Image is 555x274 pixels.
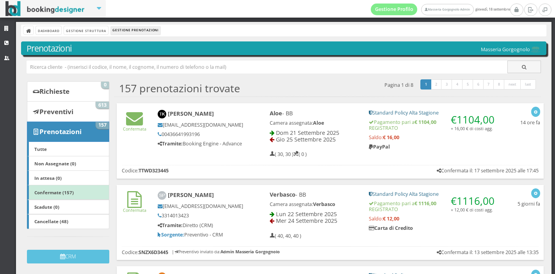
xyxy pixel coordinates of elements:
b: [PERSON_NAME] [168,191,214,199]
strong: € 12,00 [383,215,399,222]
b: Prenotazioni [39,127,82,136]
small: + 12,00 € di costi agg. [451,207,493,213]
span: 1116,00 [457,194,495,208]
b: Tramite: [158,222,183,229]
h5: Pagina 1 di 8 [384,82,413,88]
h5: Camera assegnata: [270,120,359,126]
h5: Codice: [122,168,169,174]
img: 0603869b585f11eeb13b0a069e529790.png [530,47,541,53]
a: Dashboard [36,26,61,34]
b: Aloe [270,109,282,117]
span: 613 [96,102,109,109]
span: Lun 22 Settembre 2025 [276,210,337,218]
a: Confermata [123,201,146,213]
a: 6 [473,79,484,90]
h5: 14 ore fa [520,120,540,125]
h5: Pagamento pari a REGISTRATO [369,201,498,212]
b: Richieste [39,87,69,96]
img: BookingDesigner.com [5,1,85,16]
span: 157 [96,122,109,129]
a: Cancellate (48) [27,214,109,229]
a: 4 [452,79,463,90]
a: Confermata [123,120,146,132]
a: 3 [441,79,452,90]
a: Scadute (0) [27,200,109,215]
span: Dom 21 Settembre 2025 [276,129,339,136]
a: Gestione Profilo [371,4,418,15]
a: 5 [462,79,473,90]
h5: [EMAIL_ADDRESS][DOMAIN_NAME] [158,203,244,209]
h5: Camera assegnata: [270,201,359,207]
b: Cancellate (48) [34,218,68,224]
img: Teresa Kraxner [158,110,167,119]
a: 8 [493,79,505,90]
b: Scadute (0) [34,204,59,210]
h4: - BB [270,110,359,116]
h5: 00436641993196 [158,131,244,137]
h5: 3314013423 [158,213,244,218]
b: TTWD323445 [139,167,169,174]
h5: 5 giorni fa [518,201,540,207]
input: Ricerca cliente - (inserisci il codice, il nome, il cognome, il numero di telefono o la mail) [27,61,508,73]
a: Non Assegnate (0) [27,156,109,171]
h5: Pagamento pari a REGISTRATO [369,119,498,131]
a: Richieste 0 [27,81,109,102]
h5: Standard Policy Alta Stagione [369,191,498,197]
a: 1 [420,79,432,90]
b: Aloe [313,120,324,126]
h5: Masseria Gorgognolo [481,47,541,53]
b: Admin Masseria Gorgognolo [221,249,280,254]
h5: ( 30, 30 ) ( 0 ) [270,151,307,157]
li: Gestione Prenotazioni [111,26,160,35]
a: 7 [483,79,495,90]
h5: Standard Policy Alta Stagione [369,110,498,116]
b: Verbasco [270,191,295,198]
strong: € 1116,00 [414,200,436,207]
a: Gestione Struttura [64,26,108,34]
b: In attesa (0) [34,175,62,181]
span: 1104,00 [457,113,495,127]
h5: Diretto (CRM) [158,222,244,228]
h5: [EMAIL_ADDRESS][DOMAIN_NAME] [158,122,244,128]
a: Masseria Gorgognolo Admin [421,4,473,15]
h2: 157 prenotazioni trovate [119,82,240,95]
h5: Codice: [122,249,168,255]
h5: ( 40, 40, 40 ) [270,233,301,239]
b: Verbasco [313,201,335,208]
h5: Saldo: [369,134,498,140]
button: CRM [27,250,109,263]
a: Prenotazioni 157 [27,122,109,142]
a: Confermate (157) [27,185,109,200]
h6: | Preventivo inviato da: [172,249,280,254]
b: SNZX6D3445 [139,249,168,256]
span: 0 [101,82,109,89]
span: € [451,113,495,127]
small: + 16,00 € di costi agg. [451,125,493,131]
h5: Saldo: [369,216,498,222]
span: Gio 25 Settembre 2025 [276,136,336,143]
h5: Preventivo - CRM [158,232,244,238]
a: Preventivi 613 [27,101,109,122]
b: Tutte [34,146,47,152]
b: Confermate (157) [34,189,74,195]
h5: Booking Engine - Advance [158,141,244,147]
strong: € 1104,00 [414,119,436,125]
b: [PERSON_NAME] [168,110,214,117]
b: Carta di Credito [369,225,413,231]
strong: € 16,00 [383,134,399,141]
b: Preventivi [39,107,73,116]
a: Tutte [27,141,109,156]
h3: Prenotazioni [27,43,541,54]
a: last [520,79,536,90]
b: Non Assegnate (0) [34,160,76,167]
h5: Confermata il: 17 settembre 2025 alle 17:45 [437,168,539,174]
h4: - BB [270,191,359,198]
a: next [504,79,521,90]
b: Sorgente: [158,231,184,238]
a: 2 [431,79,442,90]
span: giovedì, 18 settembre [371,4,510,15]
b: PayPal [369,143,390,150]
span: Mer 24 Settembre 2025 [276,217,337,224]
span: € [451,194,495,208]
h5: Confermata il: 13 settembre 2025 alle 13:35 [437,249,539,255]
